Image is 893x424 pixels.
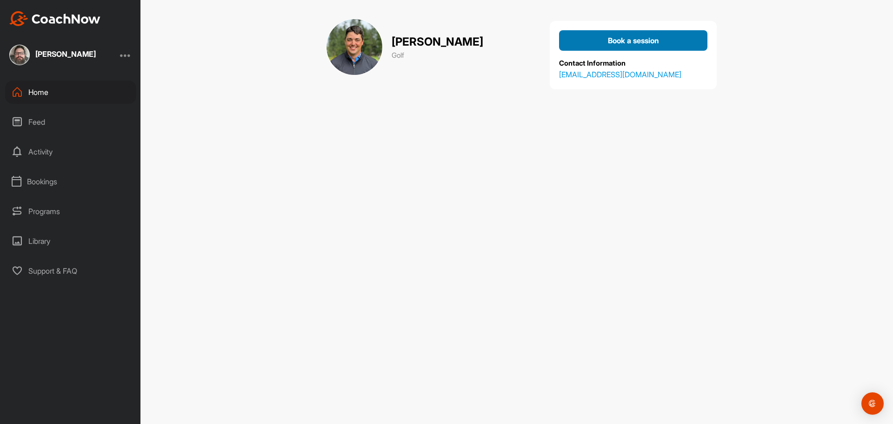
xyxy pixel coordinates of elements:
[326,19,383,75] img: cover
[5,110,136,134] div: Feed
[608,36,659,45] span: Book a session
[9,11,100,26] img: CoachNow
[9,45,30,65] img: square_57633ade570ea3ab7b8e2675ecac27bd.jpg
[5,259,136,283] div: Support & FAQ
[5,81,136,104] div: Home
[861,392,884,415] div: Open Intercom Messenger
[5,170,136,193] div: Bookings
[559,30,707,51] button: Book a session
[392,34,483,50] p: [PERSON_NAME]
[559,69,707,80] a: [EMAIL_ADDRESS][DOMAIN_NAME]
[559,58,707,69] p: Contact Information
[35,50,96,58] div: [PERSON_NAME]
[5,140,136,163] div: Activity
[5,229,136,253] div: Library
[392,50,483,61] p: Golf
[5,200,136,223] div: Programs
